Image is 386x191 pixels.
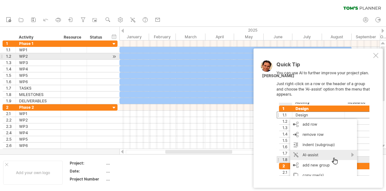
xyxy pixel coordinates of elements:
div: 1.1 [6,47,16,53]
div: Add your own logo [3,161,63,185]
div: September 2025 [352,33,380,40]
div: MILESTONES [19,92,57,98]
div: WP3 [19,123,57,129]
div: February 2025 [149,33,176,40]
div: WP4 [19,130,57,136]
div: .... [106,176,160,182]
div: 1.8 [6,92,16,98]
div: Activity [19,34,57,40]
div: Resource [64,34,83,40]
div: WP2 [19,53,57,59]
div: Quick Tip [276,62,372,70]
div: Date: [70,168,105,174]
div: scroll to activity [111,53,117,60]
div: 2.3 [6,123,16,129]
div: Project: [70,160,105,166]
div: July 2025 [292,33,322,40]
div: TASKS [19,85,57,91]
div: WP2 [19,117,57,123]
div: WP6 [19,143,57,149]
div: May 2025 [234,33,264,40]
div: 1.3 [6,60,16,66]
div: You can use AI to further improve your project plan. Just right-click on a row or the header of a... [276,62,372,176]
div: Project Number [70,176,105,182]
div: .... [106,160,160,166]
div: 1.4 [6,66,16,72]
div: 1.2 [6,53,16,59]
div: Phase 2 [19,104,57,110]
div: WP1 [19,47,57,53]
div: 2.1 [6,111,16,117]
div: 1.9 [6,98,16,104]
div: WP5 [19,136,57,142]
div: August 2025 [322,33,352,40]
div: 2.6 [6,143,16,149]
div: March 2025 [176,33,205,40]
div: 2.5 [6,136,16,142]
div: DELIVERABLES [19,98,57,104]
div: WP5 [19,72,57,78]
div: January 2025 [119,33,149,40]
div: .... [106,168,160,174]
div: 2.4 [6,130,16,136]
div: WP4 [19,66,57,72]
div: April 2025 [205,33,234,40]
div: 1.5 [6,72,16,78]
div: 1 [6,40,16,47]
div: June 2025 [264,33,292,40]
div: Phase 1 [19,40,57,47]
div: [PERSON_NAME] [262,73,294,79]
div: 1.7 [6,85,16,91]
div: WP3 [19,60,57,66]
div: 2.2 [6,117,16,123]
div: 2 [6,104,16,110]
div: WP1 [19,111,57,117]
div: 1.6 [6,79,16,85]
div: Status [90,34,104,40]
div: WP6 [19,79,57,85]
